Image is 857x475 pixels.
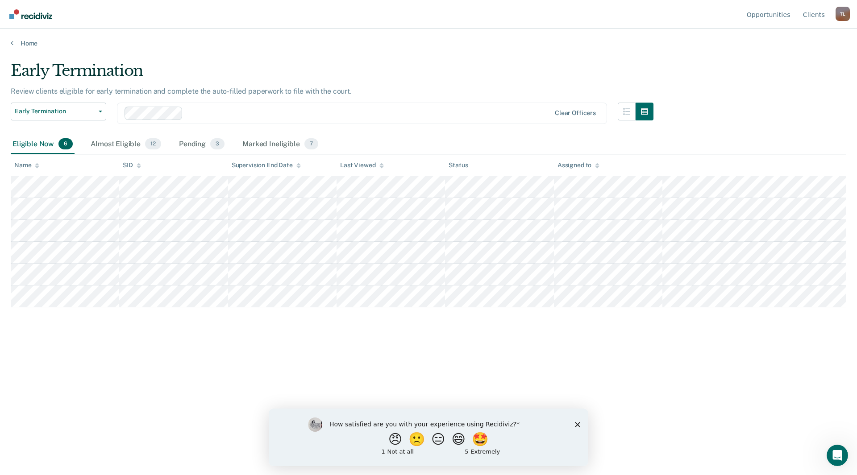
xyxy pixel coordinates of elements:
[557,161,599,169] div: Assigned to
[836,7,850,21] div: T L
[15,107,95,115] span: Early Termination
[14,161,39,169] div: Name
[555,109,596,117] div: Clear officers
[340,161,383,169] div: Last Viewed
[304,138,318,150] span: 7
[89,135,163,154] div: Almost Eligible12
[11,39,846,47] a: Home
[210,138,225,150] span: 3
[11,62,653,87] div: Early Termination
[145,138,161,150] span: 12
[11,87,352,95] p: Review clients eligible for early termination and complete the auto-filled paperwork to file with...
[9,9,52,19] img: Recidiviz
[177,135,226,154] div: Pending3
[11,103,106,120] button: Early Termination
[232,161,301,169] div: Supervision End Date
[241,135,320,154] div: Marked Ineligible7
[269,409,588,466] iframe: Survey by Kim from Recidiviz
[123,161,141,169] div: SID
[58,138,73,150] span: 6
[11,135,75,154] div: Eligible Now6
[836,7,850,21] button: Profile dropdown button
[449,161,468,169] div: Status
[827,445,848,466] iframe: Intercom live chat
